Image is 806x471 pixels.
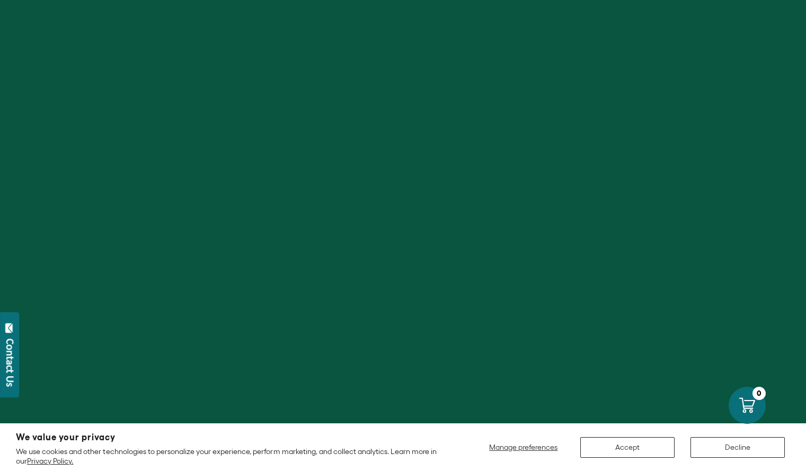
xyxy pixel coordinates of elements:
[690,437,785,458] button: Decline
[5,339,15,387] div: Contact Us
[16,447,444,466] p: We use cookies and other technologies to personalize your experience, perform marketing, and coll...
[16,433,444,442] h2: We value your privacy
[27,457,73,465] a: Privacy Policy.
[483,437,564,458] button: Manage preferences
[752,387,766,400] div: 0
[489,443,557,451] span: Manage preferences
[580,437,675,458] button: Accept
